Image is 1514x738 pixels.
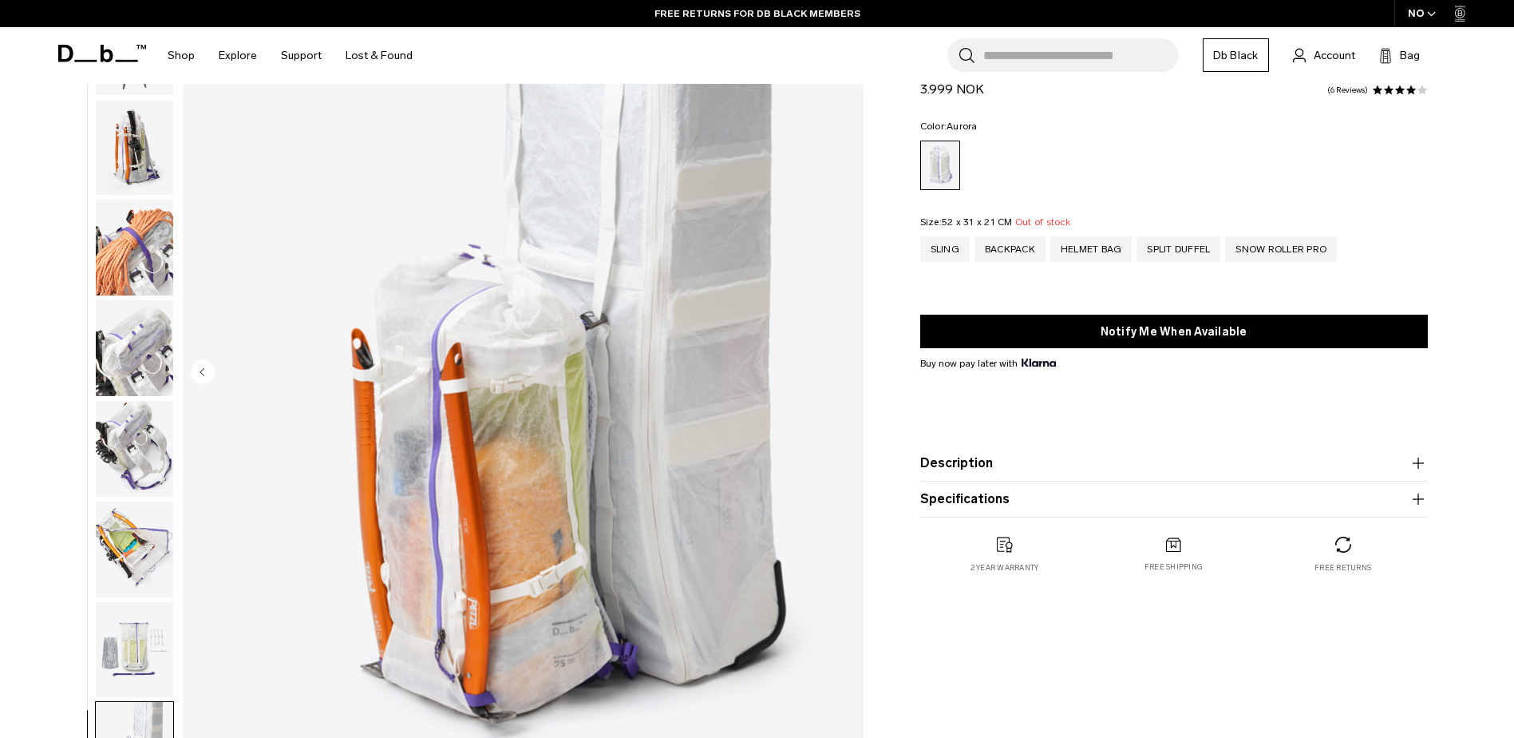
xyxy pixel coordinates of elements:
[1050,236,1133,262] a: Helmet Bag
[970,562,1039,573] p: 2 year warranty
[920,454,1428,473] button: Description
[1015,216,1070,228] span: Out of stock
[942,216,1013,228] span: 52 x 31 x 21 CM
[920,356,1056,371] span: Buy now pay later with
[191,359,215,387] button: Previous slide
[96,300,173,396] img: Weigh_Lighter_Backpack_25L_12.png
[1314,47,1355,64] span: Account
[95,99,174,196] button: Weigh_Lighter_Backpack_25L_10.png
[95,400,174,498] button: Weigh_Lighter_Backpack_25L_13.png
[95,501,174,598] button: Weigh_Lighter_Backpack_25L_14.png
[1136,236,1220,262] a: Split Duffel
[96,200,173,296] img: Weigh_Lighter_Backpack_25L_11.png
[947,121,978,132] span: Aurora
[1022,359,1056,367] img: {"height" => 20, "alt" => "Klarna"}
[1144,561,1203,573] p: Free shipping
[1225,236,1337,262] a: Snow Roller Pro
[96,401,173,497] img: Weigh_Lighter_Backpack_25L_13.png
[1293,46,1355,65] a: Account
[281,27,322,84] a: Support
[95,199,174,296] button: Weigh_Lighter_Backpack_25L_11.png
[95,601,174,699] button: Weigh_Lighter_Backpack_25L_15.png
[920,81,984,97] span: 3.999 NOK
[920,217,1070,227] legend: Size:
[96,602,173,698] img: Weigh_Lighter_Backpack_25L_15.png
[95,300,174,397] button: Weigh_Lighter_Backpack_25L_12.png
[920,141,960,190] a: Aurora
[920,121,978,131] legend: Color:
[96,100,173,196] img: Weigh_Lighter_Backpack_25L_10.png
[974,236,1046,262] a: Backpack
[346,27,413,84] a: Lost & Found
[168,27,195,84] a: Shop
[920,236,970,262] a: Sling
[156,27,425,84] nav: Main Navigation
[920,315,1428,348] button: Notify Me When Available
[1203,38,1269,72] a: Db Black
[654,6,860,21] a: FREE RETURNS FOR DB BLACK MEMBERS
[1379,46,1420,65] button: Bag
[1314,562,1371,573] p: Free returns
[1327,86,1368,94] a: 6 reviews
[219,27,257,84] a: Explore
[1400,47,1420,64] span: Bag
[920,490,1428,509] button: Specifications
[96,502,173,597] img: Weigh_Lighter_Backpack_25L_14.png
